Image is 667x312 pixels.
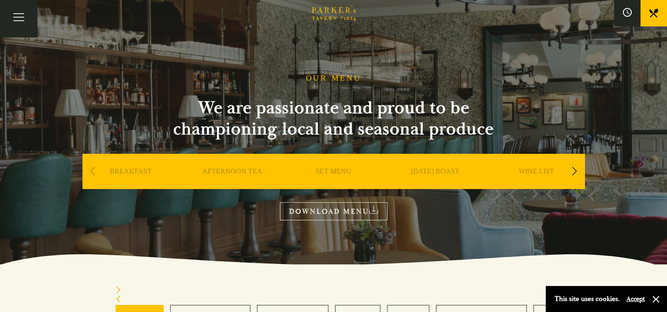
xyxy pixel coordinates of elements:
[116,286,552,296] div: Next slide
[488,154,585,215] div: 5 / 9
[184,154,281,215] div: 2 / 9
[411,167,459,202] a: [DATE] ROAST
[652,295,660,304] button: Close and accept
[569,162,581,181] div: Next slide
[82,154,179,215] div: 1 / 9
[87,162,99,181] div: Previous slide
[555,293,620,305] p: This site uses cookies.
[110,167,152,202] a: BREAKFAST
[280,202,388,220] a: DOWNLOAD MENU
[316,167,351,202] a: SET MENU
[157,97,510,140] h2: We are passionate and proud to be championing local and seasonal produce
[285,154,382,215] div: 3 / 9
[387,154,484,215] div: 4 / 9
[519,167,554,202] a: WINE LIST
[116,296,552,305] div: Previous slide
[626,295,645,303] button: Accept
[306,74,361,83] h1: OUR MENU
[202,167,262,202] a: AFTERNOON TEA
